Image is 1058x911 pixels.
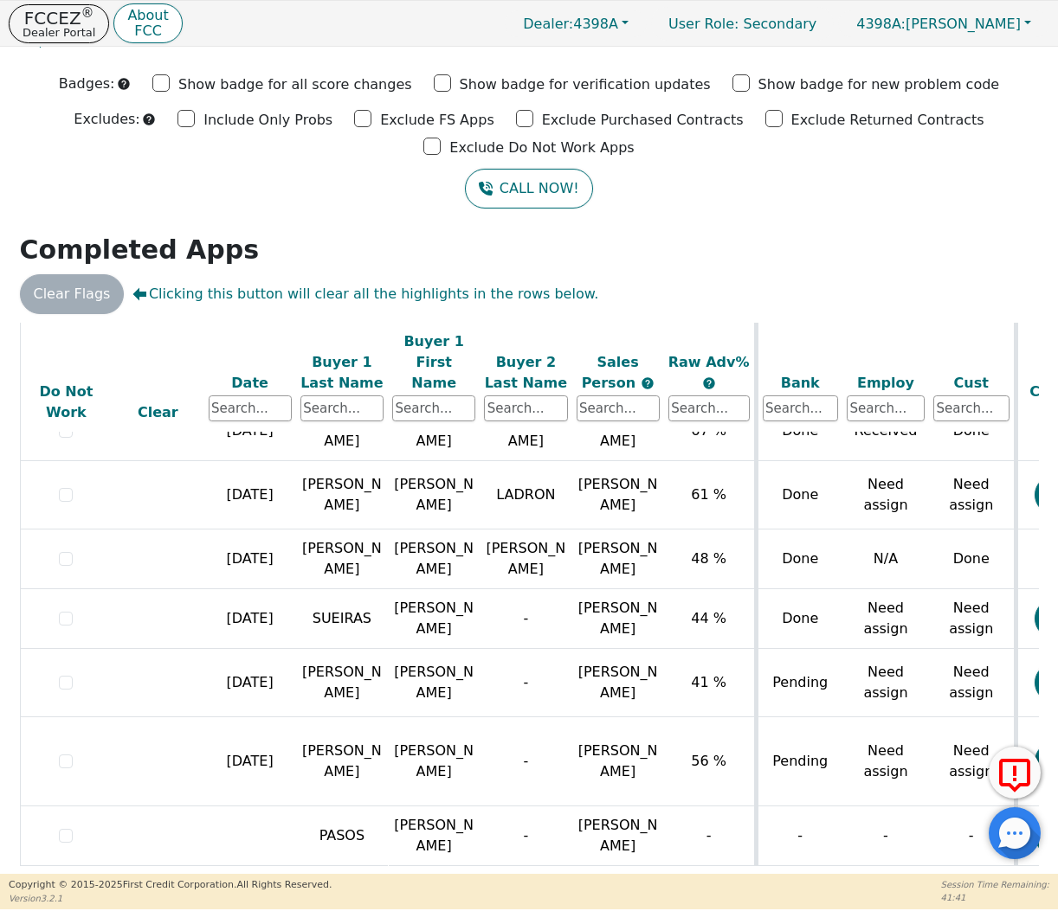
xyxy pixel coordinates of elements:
[74,109,139,130] p: Excludes:
[127,9,168,22] p: About
[651,7,834,41] p: Secondary
[300,395,384,421] input: Search...
[480,529,571,589] td: [PERSON_NAME]
[480,461,571,529] td: LADRON
[578,540,658,577] span: [PERSON_NAME]
[204,717,296,806] td: [DATE]
[577,395,660,421] input: Search...
[505,10,647,37] button: Dealer:4398A
[9,4,109,43] button: FCCEZ®Dealer Portal
[756,806,842,866] td: -
[929,529,1016,589] td: Done
[204,529,296,589] td: [DATE]
[59,74,115,94] p: Badges:
[296,806,388,866] td: PASOS
[838,10,1049,37] button: 4398A:[PERSON_NAME]
[578,664,658,701] span: [PERSON_NAME]
[132,284,598,305] span: Clicking this button will clear all the highlights in the rows below.
[388,649,480,717] td: [PERSON_NAME]
[236,879,332,890] span: All Rights Reserved.
[204,589,296,649] td: [DATE]
[929,717,1016,806] td: Need assign
[204,461,296,529] td: [DATE]
[847,395,925,421] input: Search...
[941,878,1049,891] p: Session Time Remaining:
[296,461,388,529] td: [PERSON_NAME]
[392,330,475,393] div: Buyer 1 First Name
[756,529,842,589] td: Done
[542,110,744,131] p: Exclude Purchased Contracts
[582,353,641,390] span: Sales Person
[460,74,711,95] p: Show badge for verification updates
[842,461,929,529] td: Need assign
[296,649,388,717] td: [PERSON_NAME]
[296,529,388,589] td: [PERSON_NAME]
[388,529,480,589] td: [PERSON_NAME]
[578,476,658,513] span: [PERSON_NAME]
[691,610,726,626] span: 44 %
[465,169,592,209] button: CALL NOW!
[480,649,571,717] td: -
[484,395,567,421] input: Search...
[388,461,480,529] td: [PERSON_NAME]
[941,891,1049,904] p: 41:41
[756,649,842,717] td: Pending
[691,674,726,690] span: 41 %
[484,351,567,393] div: Buyer 2 Last Name
[300,351,384,393] div: Buyer 1 Last Name
[449,138,634,158] p: Exclude Do Not Work Apps
[20,234,260,265] strong: Completed Apps
[668,353,750,369] span: Raw Adv%
[127,24,168,38] p: FCC
[113,3,182,44] button: AboutFCC
[178,74,412,95] p: Show badge for all score changes
[691,753,726,769] span: 56 %
[756,589,842,649] td: Done
[23,27,95,38] p: Dealer Portal
[480,806,571,866] td: -
[706,827,712,844] span: -
[209,372,292,393] div: Date
[933,395,1010,421] input: Search...
[523,16,573,32] span: Dealer:
[388,806,480,866] td: [PERSON_NAME]
[756,461,842,529] td: Done
[929,649,1016,717] td: Need assign
[388,717,480,806] td: [PERSON_NAME]
[847,372,925,393] div: Employ
[81,5,94,21] sup: ®
[929,589,1016,649] td: Need assign
[691,486,726,503] span: 61 %
[842,649,929,717] td: Need assign
[691,550,726,567] span: 48 %
[578,817,658,854] span: [PERSON_NAME]
[929,806,1016,866] td: -
[116,402,199,423] div: Clear
[578,742,658,779] span: [PERSON_NAME]
[651,7,834,41] a: User Role: Secondary
[204,649,296,717] td: [DATE]
[933,372,1010,393] div: Cust
[23,10,95,27] p: FCCEZ
[842,589,929,649] td: Need assign
[856,16,906,32] span: 4398A:
[763,395,839,421] input: Search...
[929,461,1016,529] td: Need assign
[296,717,388,806] td: [PERSON_NAME]
[209,395,292,421] input: Search...
[380,110,494,131] p: Exclude FS Apps
[763,372,839,393] div: Bank
[296,589,388,649] td: SUEIRAS
[668,395,750,421] input: Search...
[392,395,475,421] input: Search...
[856,16,1021,32] span: [PERSON_NAME]
[756,717,842,806] td: Pending
[480,717,571,806] td: -
[842,529,929,589] td: N/A
[989,747,1041,799] button: Report Error to FCC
